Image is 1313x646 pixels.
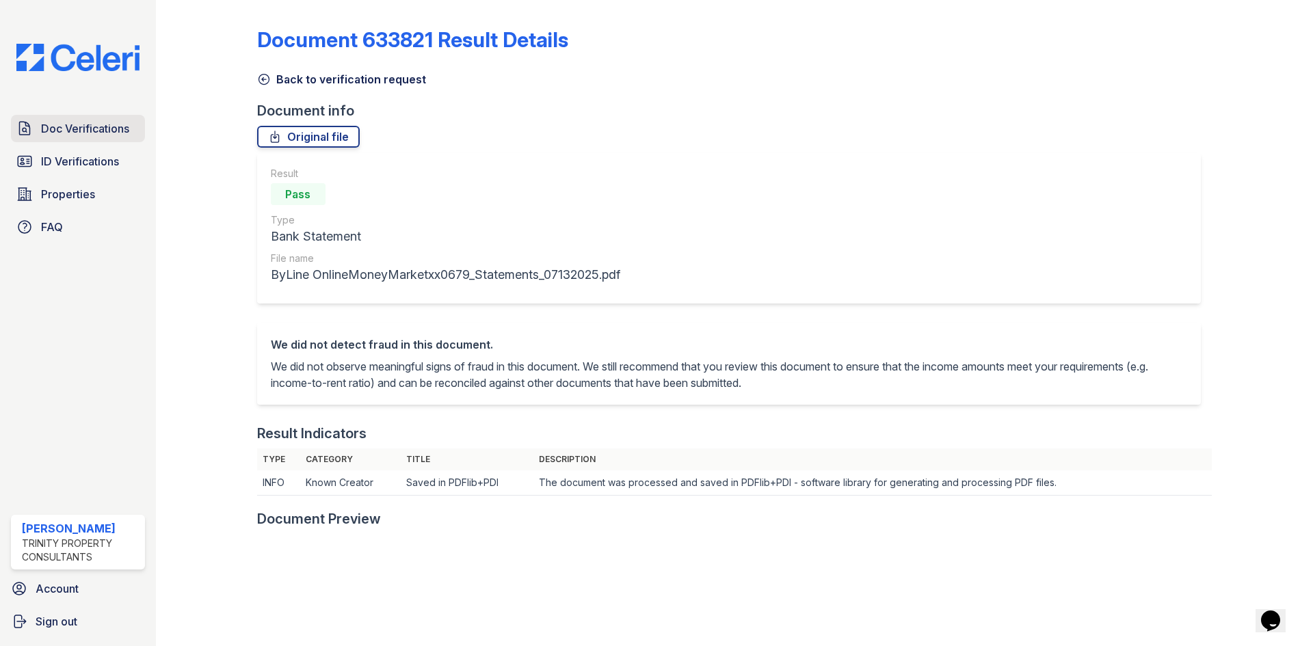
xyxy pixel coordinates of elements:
[11,148,145,175] a: ID Verifications
[271,252,620,265] div: File name
[36,613,77,630] span: Sign out
[11,115,145,142] a: Doc Verifications
[401,448,533,470] th: Title
[36,580,79,597] span: Account
[41,120,129,137] span: Doc Verifications
[22,537,140,564] div: Trinity Property Consultants
[11,213,145,241] a: FAQ
[22,520,140,537] div: [PERSON_NAME]
[5,44,150,71] img: CE_Logo_Blue-a8612792a0a2168367f1c8372b55b34899dd931a85d93a1a3d3e32e68fde9ad4.png
[257,509,381,528] div: Document Preview
[5,608,150,635] a: Sign out
[257,101,1212,120] div: Document info
[533,470,1212,496] td: The document was processed and saved in PDFlib+PDI - software library for generating and processi...
[300,470,401,496] td: Known Creator
[257,27,568,52] a: Document 633821 Result Details
[271,265,620,284] div: ByLine OnlineMoneyMarketxx0679_Statements_07132025.pdf
[271,358,1187,391] p: We did not observe meaningful signs of fraud in this document. We still recommend that you review...
[271,213,620,227] div: Type
[5,575,150,602] a: Account
[257,448,300,470] th: Type
[401,470,533,496] td: Saved in PDFlib+PDI
[300,448,401,470] th: Category
[271,336,1187,353] div: We did not detect fraud in this document.
[41,153,119,170] span: ID Verifications
[271,183,326,205] div: Pass
[11,180,145,208] a: Properties
[257,71,426,88] a: Back to verification request
[271,167,620,180] div: Result
[257,126,360,148] a: Original file
[257,470,300,496] td: INFO
[41,186,95,202] span: Properties
[257,424,367,443] div: Result Indicators
[1256,591,1299,632] iframe: chat widget
[41,219,63,235] span: FAQ
[271,227,620,246] div: Bank Statement
[533,448,1212,470] th: Description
